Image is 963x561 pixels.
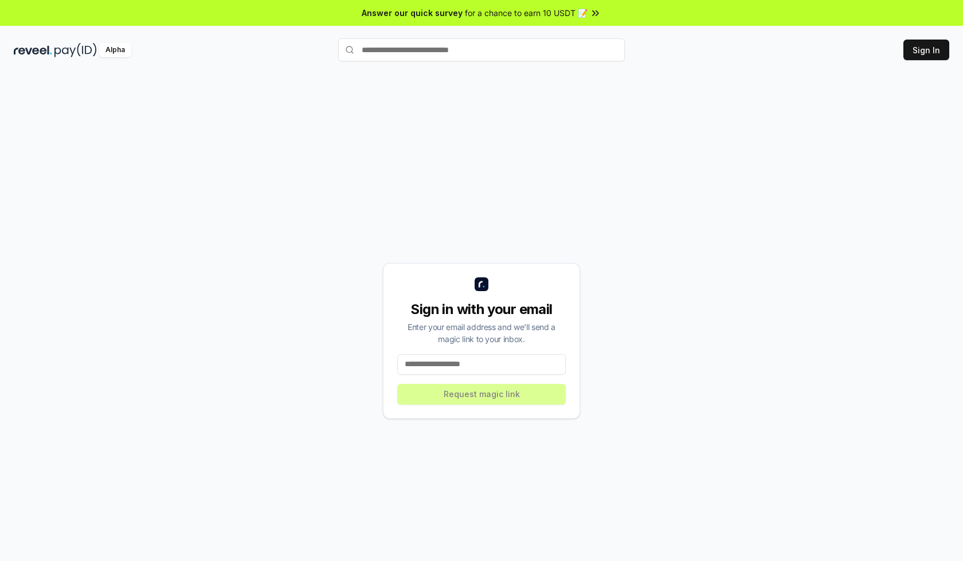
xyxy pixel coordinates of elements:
[465,7,588,19] span: for a chance to earn 10 USDT 📝
[99,43,131,57] div: Alpha
[397,300,566,319] div: Sign in with your email
[14,43,52,57] img: reveel_dark
[397,321,566,345] div: Enter your email address and we’ll send a magic link to your inbox.
[54,43,97,57] img: pay_id
[362,7,463,19] span: Answer our quick survey
[475,277,488,291] img: logo_small
[903,40,949,60] button: Sign In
